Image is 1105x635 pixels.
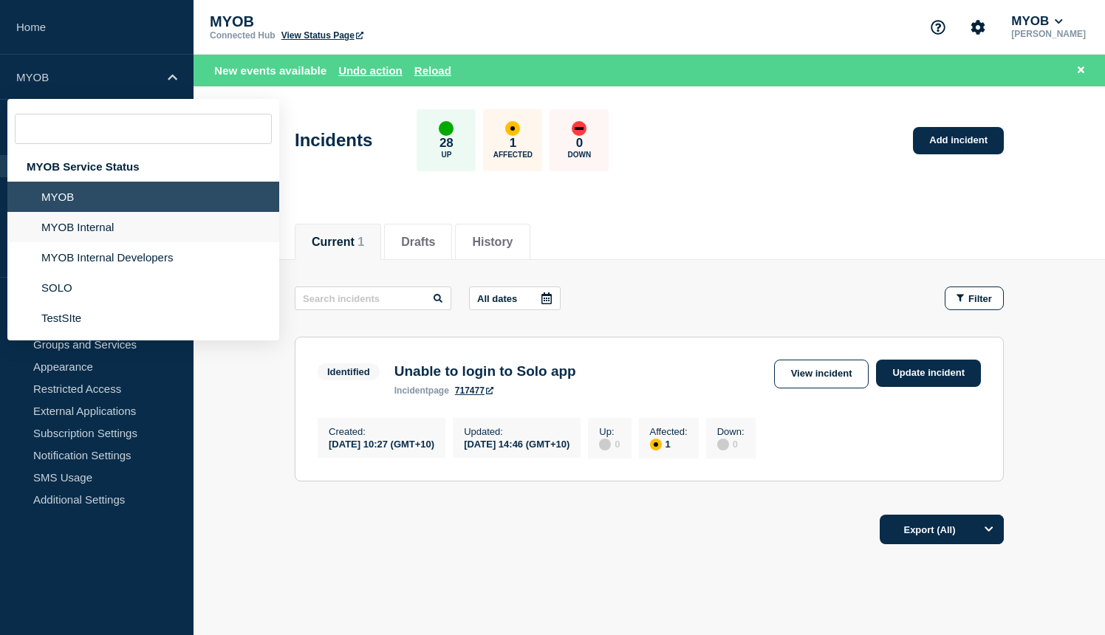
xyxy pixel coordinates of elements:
[464,426,569,437] p: Updated :
[401,236,435,249] button: Drafts
[7,303,279,333] li: TestSIte
[312,236,364,249] button: Current 1
[357,236,364,248] span: 1
[7,151,279,182] div: MYOB Service Status
[469,286,561,310] button: All dates
[576,136,583,151] p: 0
[455,385,493,396] a: 717477
[572,121,586,136] div: down
[505,121,520,136] div: affected
[414,64,451,77] button: Reload
[214,64,326,77] span: New events available
[1008,29,1089,39] p: [PERSON_NAME]
[599,426,620,437] p: Up :
[876,360,981,387] a: Update incident
[295,130,372,151] h1: Incidents
[599,439,611,450] div: disabled
[281,30,363,41] a: View Status Page
[477,293,517,304] p: All dates
[1008,14,1066,29] button: MYOB
[464,437,569,450] div: [DATE] 14:46 (GMT+10)
[923,12,954,43] button: Support
[16,71,158,83] p: MYOB
[717,426,745,437] p: Down :
[650,439,662,450] div: affected
[717,437,745,450] div: 0
[568,151,592,159] p: Down
[210,30,276,41] p: Connected Hub
[650,437,688,450] div: 1
[717,439,729,450] div: disabled
[295,286,451,310] input: Search incidents
[439,136,454,151] p: 28
[510,136,516,151] p: 1
[962,12,993,43] button: Account settings
[441,151,451,159] p: Up
[394,385,428,396] span: incident
[650,426,688,437] p: Affected :
[7,272,279,303] li: SOLO
[599,437,620,450] div: 0
[7,182,279,212] li: MYOB
[493,151,533,159] p: Affected
[774,360,869,388] a: View incident
[974,515,1004,544] button: Options
[394,363,576,380] h3: Unable to login to Solo app
[439,121,454,136] div: up
[338,64,403,77] button: Undo action
[7,212,279,242] li: MYOB Internal
[394,385,449,396] p: page
[318,363,380,380] span: Identified
[968,293,992,304] span: Filter
[329,437,434,450] div: [DATE] 10:27 (GMT+10)
[210,13,505,30] p: MYOB
[880,515,1004,544] button: Export (All)
[7,242,279,272] li: MYOB Internal Developers
[329,426,434,437] p: Created :
[945,286,1004,310] button: Filter
[472,236,513,249] button: History
[913,127,1004,154] a: Add incident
